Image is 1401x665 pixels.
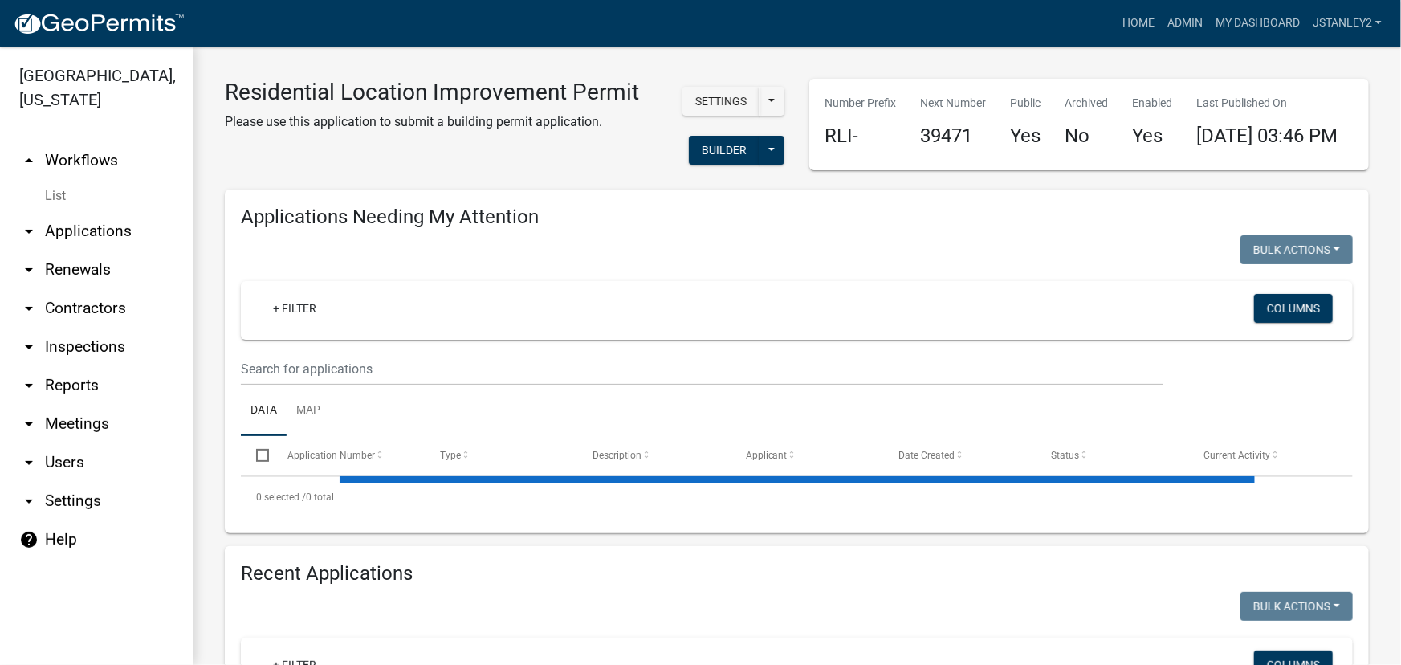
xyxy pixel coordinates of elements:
i: arrow_drop_down [19,414,39,434]
button: Builder [689,136,760,165]
i: arrow_drop_up [19,151,39,170]
h4: Yes [1011,124,1041,148]
a: + Filter [260,294,329,323]
h3: Residential Location Improvement Permit [225,79,639,106]
i: help [19,530,39,549]
p: Public [1011,95,1041,112]
button: Settings [682,87,760,116]
p: Enabled [1133,95,1173,112]
a: Admin [1161,8,1209,39]
h4: RLI- [825,124,897,148]
p: Please use this application to submit a building permit application. [225,112,639,132]
i: arrow_drop_down [19,260,39,279]
datatable-header-cell: Status [1036,436,1188,475]
input: Search for applications [241,353,1163,386]
span: [DATE] 03:46 PM [1197,124,1338,147]
datatable-header-cell: Type [425,436,577,475]
i: arrow_drop_down [19,492,39,511]
span: Current Activity [1204,450,1271,461]
datatable-header-cell: Date Created [883,436,1036,475]
span: Date Created [898,450,955,461]
button: Bulk Actions [1240,235,1353,264]
a: Home [1116,8,1161,39]
datatable-header-cell: Select [241,436,271,475]
datatable-header-cell: Applicant [731,436,883,475]
span: 0 selected / [256,492,306,503]
h4: 39471 [921,124,987,148]
h4: Applications Needing My Attention [241,206,1353,229]
a: jstanley2 [1306,8,1388,39]
datatable-header-cell: Application Number [271,436,424,475]
a: Map [287,386,330,437]
a: My Dashboard [1209,8,1306,39]
p: Number Prefix [825,95,897,112]
h4: No [1065,124,1109,148]
span: Status [1051,450,1079,461]
h4: Recent Applications [241,562,1353,585]
span: Type [440,450,461,461]
i: arrow_drop_down [19,453,39,472]
p: Next Number [921,95,987,112]
span: Description [593,450,641,461]
button: Bulk Actions [1240,592,1353,621]
i: arrow_drop_down [19,299,39,318]
i: arrow_drop_down [19,376,39,395]
a: Data [241,386,287,437]
button: Columns [1254,294,1333,323]
p: Archived [1065,95,1109,112]
span: Applicant [746,450,788,461]
h4: Yes [1133,124,1173,148]
div: 0 total [241,477,1353,517]
datatable-header-cell: Description [577,436,730,475]
i: arrow_drop_down [19,337,39,357]
p: Last Published On [1197,95,1338,112]
i: arrow_drop_down [19,222,39,241]
span: Application Number [287,450,375,461]
datatable-header-cell: Current Activity [1189,436,1342,475]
